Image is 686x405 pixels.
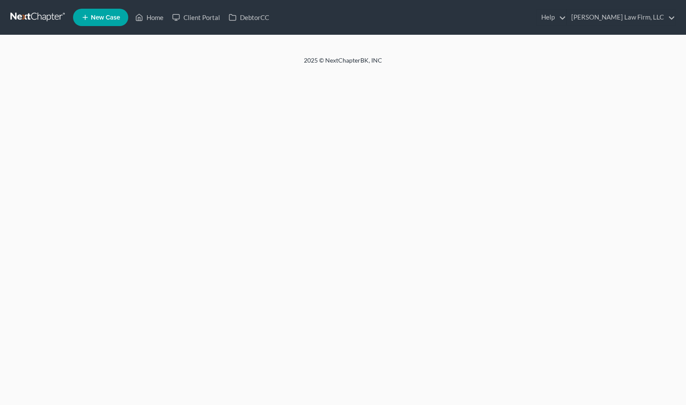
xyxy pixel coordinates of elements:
a: Home [131,10,168,25]
new-legal-case-button: New Case [73,9,128,26]
a: Client Portal [168,10,224,25]
a: Help [537,10,566,25]
div: 2025 © NextChapterBK, INC [95,56,591,72]
a: [PERSON_NAME] Law Firm, LLC [567,10,675,25]
a: DebtorCC [224,10,273,25]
